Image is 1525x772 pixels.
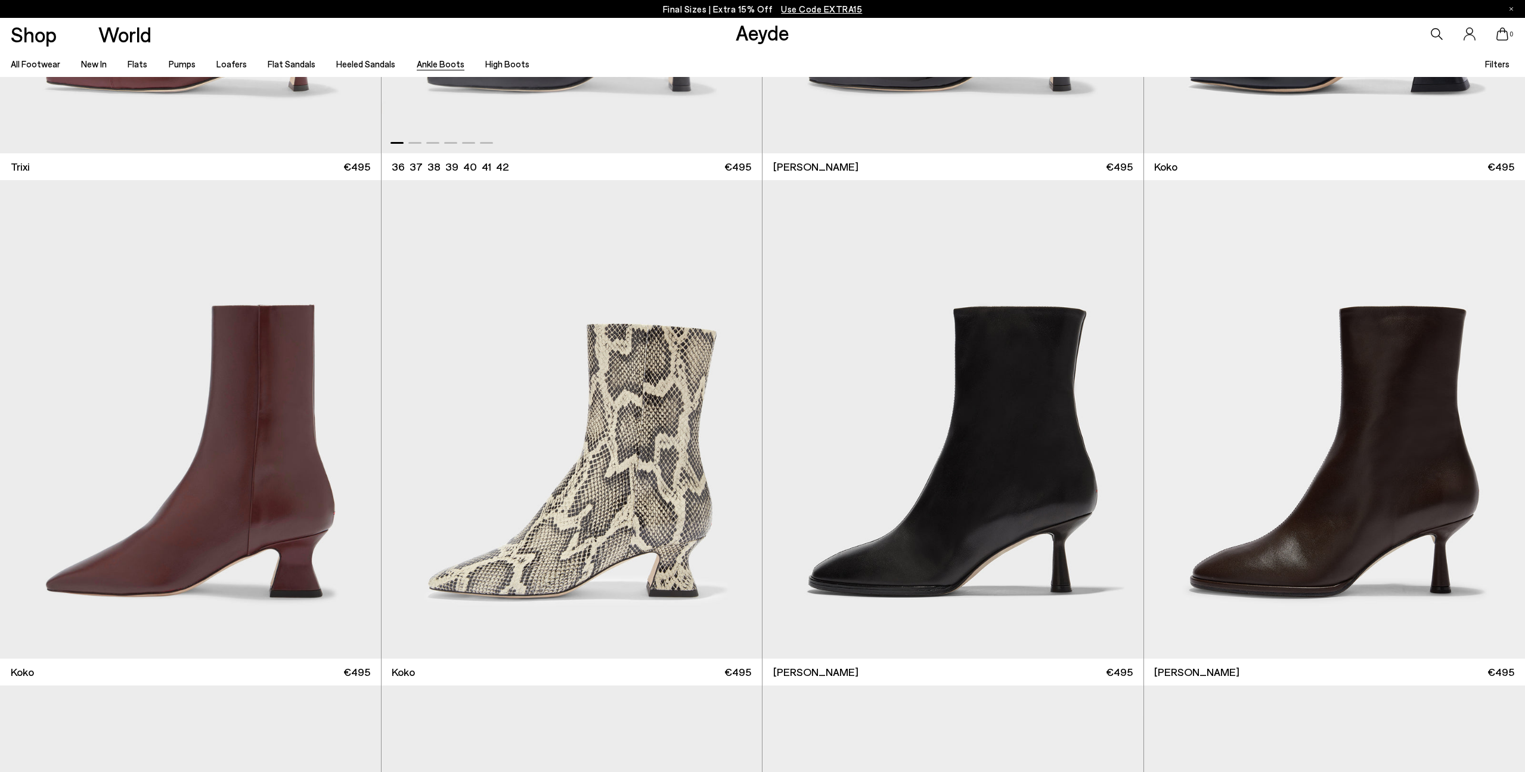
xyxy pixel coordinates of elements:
[445,159,458,174] li: 39
[463,159,477,174] li: 40
[392,665,415,680] span: Koko
[11,159,30,174] span: Trixi
[392,159,405,174] li: 36
[1487,159,1514,174] span: €495
[781,4,862,14] span: Navigate to /collections/ss25-final-sizes
[382,153,762,180] a: 36 37 38 39 40 41 42 €495
[482,159,491,174] li: 41
[762,180,1143,659] img: Dorothy Soft Sock Boots
[382,659,762,685] a: Koko €495
[11,665,34,680] span: Koko
[1154,665,1239,680] span: [PERSON_NAME]
[128,58,147,69] a: Flats
[382,180,762,659] img: Koko Regal Heel Boots
[11,58,60,69] a: All Footwear
[1508,31,1514,38] span: 0
[169,58,196,69] a: Pumps
[81,58,107,69] a: New In
[268,58,315,69] a: Flat Sandals
[410,159,423,174] li: 37
[724,665,751,680] span: €495
[485,58,529,69] a: High Boots
[1154,159,1177,174] span: Koko
[762,659,1143,685] a: [PERSON_NAME] €495
[736,20,789,45] a: Aeyde
[773,159,858,174] span: [PERSON_NAME]
[1487,665,1514,680] span: €495
[427,159,441,174] li: 38
[496,159,509,174] li: 42
[773,665,858,680] span: [PERSON_NAME]
[1106,665,1133,680] span: €495
[11,24,57,45] a: Shop
[1496,27,1508,41] a: 0
[663,2,863,17] p: Final Sizes | Extra 15% Off
[343,665,370,680] span: €495
[392,159,505,174] ul: variant
[724,159,751,174] span: €495
[98,24,151,45] a: World
[1485,58,1509,69] span: Filters
[762,153,1143,180] a: [PERSON_NAME] €495
[343,159,370,174] span: €495
[417,58,464,69] a: Ankle Boots
[1106,159,1133,174] span: €495
[216,58,247,69] a: Loafers
[336,58,395,69] a: Heeled Sandals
